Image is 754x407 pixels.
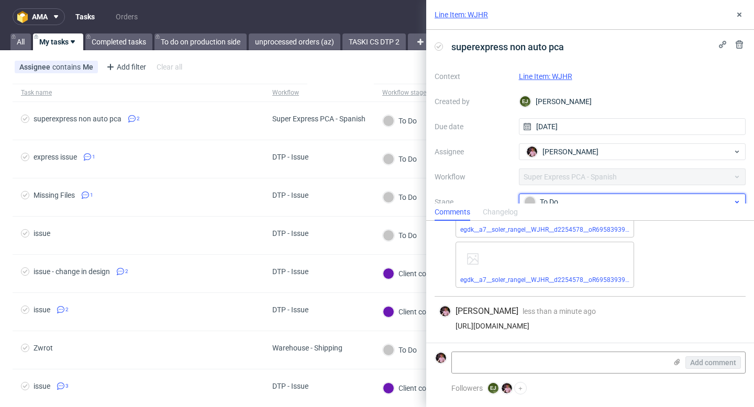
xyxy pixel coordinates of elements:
[488,383,498,393] figcaption: EJ
[383,191,417,203] div: To Do
[85,33,152,50] a: Completed tasks
[137,115,140,123] span: 2
[17,11,32,23] img: logo
[272,153,308,161] div: DTP - Issue
[483,204,518,221] div: Changelog
[435,9,488,20] a: Line Item: WJHR
[32,13,48,20] span: ama
[519,72,572,81] a: Line Item: WJHR
[272,191,308,199] div: DTP - Issue
[10,33,31,50] a: All
[383,115,417,127] div: To Do
[439,322,741,330] div: [URL][DOMAIN_NAME]
[524,196,733,208] div: To Do
[383,382,451,394] div: Client contacted
[13,8,65,25] button: ama
[382,88,426,97] div: Workflow stage
[34,191,75,199] div: Missing Files
[523,307,596,315] span: less than a minute ago
[34,344,53,352] div: Zwrot
[90,191,93,199] span: 1
[34,153,77,161] div: express issue
[272,88,299,97] div: Workflow
[19,63,52,71] span: Assignee
[65,306,69,314] span: 2
[460,226,659,233] a: egdk__a7__soler_rangel__WJHR__d2254578__oR695839398__back.pdf
[34,306,50,314] div: issue
[125,267,128,276] span: 2
[502,383,512,393] img: Aleks Ziemkowski
[102,59,148,75] div: Add filter
[272,344,342,352] div: Warehouse - Shipping
[456,306,518,317] span: [PERSON_NAME]
[436,353,446,363] img: Aleks Ziemkowski
[34,382,50,390] div: issue
[383,268,451,279] div: Client contacted
[154,60,184,74] div: Clear all
[435,120,511,133] label: Due date
[519,93,746,110] div: [PERSON_NAME]
[383,153,417,165] div: To Do
[520,96,530,107] figcaption: EJ
[109,8,144,25] a: Orders
[272,267,308,276] div: DTP - Issue
[435,171,511,183] label: Workflow
[435,204,470,221] div: Comments
[69,8,101,25] a: Tasks
[21,88,256,97] span: Task name
[542,146,598,157] span: [PERSON_NAME]
[272,306,308,314] div: DTP - Issue
[435,145,511,158] label: Assignee
[34,267,110,276] div: issue - change in design
[460,276,659,284] a: egdk__a7__soler_rangel__WJHR__d2254578__oR695839398__front.pdf
[383,344,417,356] div: To Do
[52,63,83,71] span: contains
[342,33,406,50] a: TASKI CS DTP 2
[447,38,568,55] span: superexpress non auto pca
[272,382,308,390] div: DTP - Issue
[65,382,69,390] span: 3
[383,230,417,241] div: To Do
[435,196,511,208] label: Stage
[154,33,247,50] a: To do on production side
[514,382,527,394] button: +
[34,115,121,123] div: superexpress non auto pca
[249,33,340,50] a: unprocessed orders (az)
[435,70,511,83] label: Context
[92,153,95,161] span: 1
[383,306,451,318] div: Client contacted
[33,33,83,50] a: My tasks
[527,146,537,157] img: Aleks Ziemkowski
[451,384,483,392] span: Followers
[272,115,365,123] div: Super Express PCA - Spanish
[440,306,450,316] img: Aleks Ziemkowski
[435,95,511,108] label: Created by
[34,229,50,238] div: issue
[272,229,308,238] div: DTP - Issue
[83,63,93,71] div: Me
